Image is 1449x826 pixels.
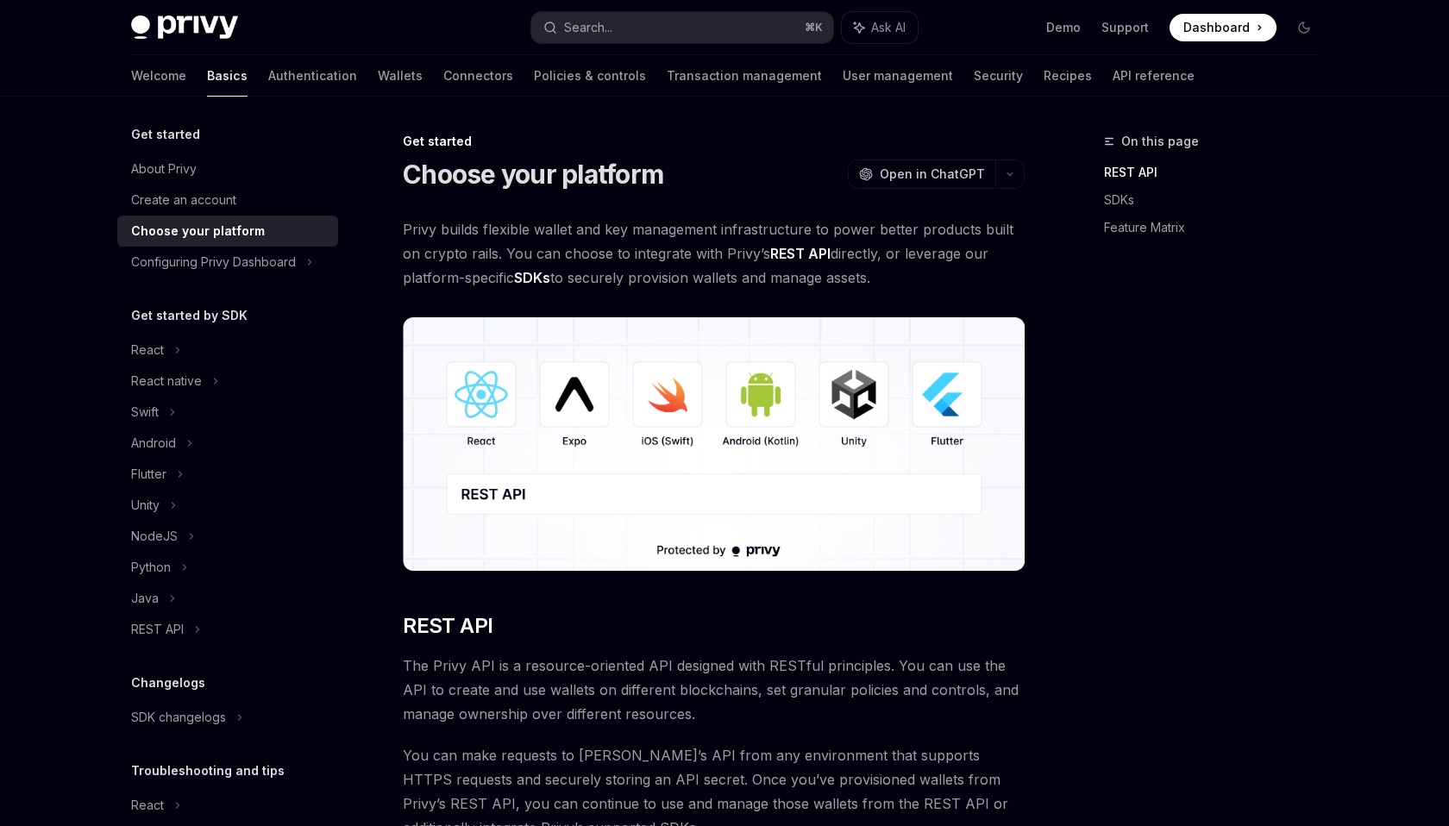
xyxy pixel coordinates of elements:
a: Policies & controls [534,55,646,97]
h1: Choose your platform [403,159,663,190]
a: About Privy [117,153,338,185]
button: Search...⌘K [531,12,833,43]
span: Open in ChatGPT [880,166,985,183]
button: Toggle dark mode [1290,14,1318,41]
div: REST API [131,619,184,640]
div: Java [131,588,159,609]
a: API reference [1113,55,1195,97]
a: Wallets [378,55,423,97]
a: Create an account [117,185,338,216]
strong: REST API [770,245,831,262]
span: On this page [1121,131,1199,152]
span: REST API [403,612,492,640]
h5: Get started [131,124,200,145]
span: ⌘ K [805,21,823,34]
div: Configuring Privy Dashboard [131,252,296,272]
img: dark logo [131,16,238,40]
div: React [131,340,164,360]
a: Support [1101,19,1149,36]
strong: SDKs [514,269,550,286]
div: Swift [131,402,159,422]
div: Search... [564,17,612,38]
div: Choose your platform [131,221,265,241]
a: Transaction management [667,55,822,97]
span: Ask AI [871,19,906,36]
h5: Troubleshooting and tips [131,760,285,781]
div: Create an account [131,190,236,210]
div: Python [131,557,171,578]
span: Privy builds flexible wallet and key management infrastructure to power better products built on ... [403,217,1025,290]
a: User management [843,55,953,97]
a: Basics [207,55,248,97]
a: Dashboard [1170,14,1276,41]
a: Connectors [443,55,513,97]
div: React native [131,371,202,391]
a: Security [974,55,1023,97]
img: images/Platform2.png [403,317,1025,571]
a: Welcome [131,55,186,97]
h5: Get started by SDK [131,305,248,326]
div: Unity [131,495,160,516]
a: SDKs [1104,186,1332,214]
span: The Privy API is a resource-oriented API designed with RESTful principles. You can use the API to... [403,654,1025,726]
div: NodeJS [131,526,178,547]
div: Get started [403,133,1025,150]
a: REST API [1104,159,1332,186]
a: Authentication [268,55,357,97]
a: Feature Matrix [1104,214,1332,241]
a: Demo [1046,19,1081,36]
a: Recipes [1044,55,1092,97]
span: Dashboard [1183,19,1250,36]
div: SDK changelogs [131,707,226,728]
button: Open in ChatGPT [848,160,995,189]
h5: Changelogs [131,673,205,693]
div: Flutter [131,464,166,485]
div: React [131,795,164,816]
a: Choose your platform [117,216,338,247]
div: About Privy [131,159,197,179]
div: Android [131,433,176,454]
button: Ask AI [842,12,918,43]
